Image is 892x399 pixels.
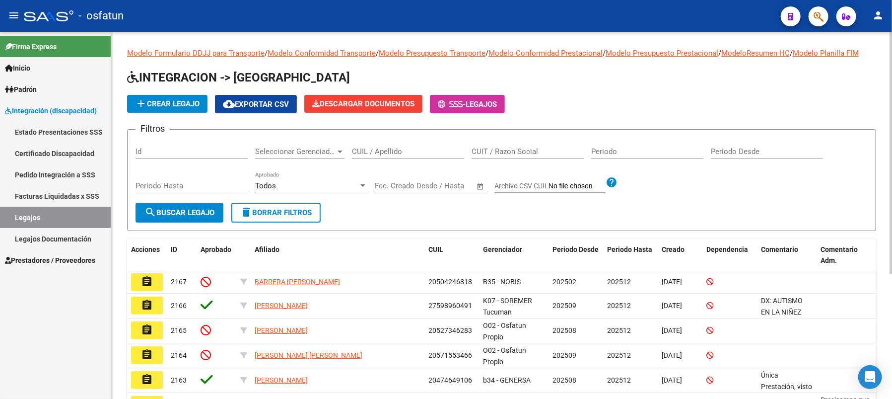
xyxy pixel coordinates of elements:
[375,181,415,190] input: Fecha inicio
[171,278,187,286] span: 2167
[240,206,252,218] mat-icon: delete
[606,176,618,188] mat-icon: help
[662,376,682,384] span: [DATE]
[662,326,682,334] span: [DATE]
[761,297,803,316] span: DX: AUTISMO EN LA NIÑEZ
[141,374,153,386] mat-icon: assignment
[706,245,748,253] span: Dependencia
[494,182,549,190] span: Archivo CSV CUIL
[231,203,321,223] button: Borrar Filtros
[255,302,308,310] span: [PERSON_NAME]
[483,346,526,366] span: O02 - Osfatun Propio
[658,239,702,272] datatable-header-cell: Creado
[141,349,153,361] mat-icon: assignment
[5,41,57,52] span: Firma Express
[255,326,308,334] span: [PERSON_NAME]
[821,245,858,265] span: Comentario Adm.
[197,239,236,272] datatable-header-cell: Aprobado
[255,351,362,359] span: [PERSON_NAME] [PERSON_NAME]
[127,95,207,113] button: Crear Legajo
[552,376,576,384] span: 202508
[793,49,859,58] a: Modelo Planilla FIM
[127,239,167,272] datatable-header-cell: Acciones
[603,239,658,272] datatable-header-cell: Periodo Hasta
[483,376,531,384] span: b34 - GENERSA
[171,326,187,334] span: 2165
[428,326,472,334] span: 20527346283
[127,71,350,84] span: INTEGRACION -> [GEOGRAPHIC_DATA]
[552,245,599,253] span: Periodo Desde
[702,239,757,272] datatable-header-cell: Dependencia
[428,278,472,286] span: 20504246818
[817,239,876,272] datatable-header-cell: Comentario Adm.
[135,97,147,109] mat-icon: add
[312,99,414,108] span: Descargar Documentos
[304,95,422,113] button: Descargar Documentos
[268,49,376,58] a: Modelo Conformidad Transporte
[171,376,187,384] span: 2163
[141,324,153,336] mat-icon: assignment
[552,302,576,310] span: 202509
[607,326,631,334] span: 202512
[662,245,685,253] span: Creado
[721,49,790,58] a: ModeloResumen HC
[8,9,20,21] mat-icon: menu
[171,245,177,253] span: ID
[549,239,603,272] datatable-header-cell: Periodo Desde
[223,98,235,110] mat-icon: cloud_download
[131,245,160,253] span: Acciones
[136,122,170,136] h3: Filtros
[251,239,424,272] datatable-header-cell: Afiliado
[171,302,187,310] span: 2166
[135,99,200,108] span: Crear Legajo
[5,255,95,266] span: Prestadores / Proveedores
[424,181,472,190] input: Fecha fin
[475,181,486,192] button: Open calendar
[255,245,279,253] span: Afiliado
[607,278,631,286] span: 202512
[428,351,472,359] span: 20571553466
[757,239,817,272] datatable-header-cell: Comentario
[662,302,682,310] span: [DATE]
[488,49,603,58] a: Modelo Conformidad Prestacional
[479,239,549,272] datatable-header-cell: Gerenciador
[141,276,153,288] mat-icon: assignment
[466,100,497,109] span: Legajos
[255,278,340,286] span: BARRERA [PERSON_NAME]
[171,351,187,359] span: 2164
[240,208,312,217] span: Borrar Filtros
[607,376,631,384] span: 202512
[5,84,37,95] span: Padrón
[144,208,214,217] span: Buscar Legajo
[144,206,156,218] mat-icon: search
[483,245,522,253] span: Gerenciador
[483,297,532,316] span: K07 - SOREMER Tucuman
[858,365,882,389] div: Open Intercom Messenger
[428,245,443,253] span: CUIL
[136,203,223,223] button: Buscar Legajo
[428,376,472,384] span: 20474649106
[215,95,297,113] button: Exportar CSV
[379,49,485,58] a: Modelo Presupuesto Transporte
[483,278,521,286] span: B35 - NOBIS
[552,278,576,286] span: 202502
[255,147,336,156] span: Seleccionar Gerenciador
[552,326,576,334] span: 202508
[761,245,798,253] span: Comentario
[549,182,606,191] input: Archivo CSV CUIL
[552,351,576,359] span: 202509
[872,9,884,21] mat-icon: person
[662,278,682,286] span: [DATE]
[483,321,526,341] span: O02 - Osfatun Propio
[78,5,124,27] span: - osfatun
[201,245,231,253] span: Aprobado
[424,239,479,272] datatable-header-cell: CUIL
[607,245,652,253] span: Periodo Hasta
[167,239,197,272] datatable-header-cell: ID
[223,100,289,109] span: Exportar CSV
[662,351,682,359] span: [DATE]
[141,299,153,311] mat-icon: assignment
[430,95,505,113] button: -Legajos
[606,49,718,58] a: Modelo Presupuesto Prestacional
[438,100,466,109] span: -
